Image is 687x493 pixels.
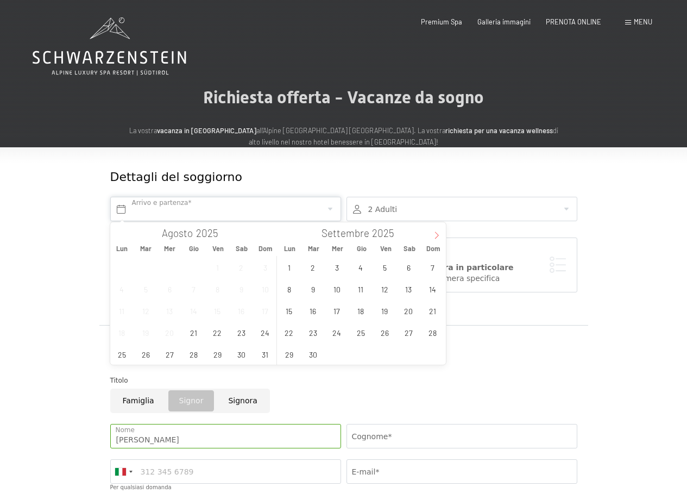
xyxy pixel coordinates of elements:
span: Agosto 15, 2025 [207,300,228,321]
span: Dom [254,245,278,252]
span: Agosto 13, 2025 [159,300,180,321]
span: Agosto 30, 2025 [231,344,252,365]
span: Settembre 11, 2025 [350,278,371,299]
a: PRENOTA ONLINE [546,17,601,26]
span: Settembre 16, 2025 [302,300,324,321]
span: Agosto 18, 2025 [111,322,133,343]
span: Settembre 26, 2025 [374,322,395,343]
span: Settembre 4, 2025 [350,257,371,278]
span: Agosto 23, 2025 [231,322,252,343]
span: Settembre 5, 2025 [374,257,395,278]
span: Agosto 4, 2025 [111,278,133,299]
span: Agosto 26, 2025 [135,344,156,365]
span: Settembre 23, 2025 [302,322,324,343]
span: Settembre 1, 2025 [279,257,300,278]
strong: richiesta per una vacanza wellness [445,126,553,135]
span: Settembre 9, 2025 [302,278,324,299]
span: Agosto 22, 2025 [207,322,228,343]
span: Agosto 1, 2025 [207,257,228,278]
span: Settembre 3, 2025 [326,257,348,278]
span: Settembre 28, 2025 [422,322,443,343]
span: Agosto 25, 2025 [111,344,133,365]
span: Agosto 29, 2025 [207,344,228,365]
span: Ven [206,245,230,252]
input: Year [369,227,405,239]
span: Mar [302,245,326,252]
label: Per qualsiasi domanda [110,484,172,490]
span: Settembre [322,228,369,239]
span: Settembre 30, 2025 [302,344,324,365]
span: Settembre 7, 2025 [422,257,443,278]
span: Agosto [162,228,193,239]
span: Mer [158,245,182,252]
span: Mar [134,245,158,252]
span: Agosto 2, 2025 [231,257,252,278]
a: Galleria immagini [477,17,531,26]
div: Italy (Italia): +39 [111,460,136,483]
span: Agosto 19, 2025 [135,322,156,343]
span: Agosto 11, 2025 [111,300,133,321]
span: Agosto 5, 2025 [135,278,156,299]
span: Agosto 20, 2025 [159,322,180,343]
span: Settembre 22, 2025 [279,322,300,343]
span: Ven [374,245,398,252]
input: Year [193,227,229,239]
div: Dettagli del soggiorno [110,169,499,186]
span: Settembre 24, 2025 [326,322,348,343]
span: Gio [350,245,374,252]
div: Prenotare una camera in particolare [358,263,566,273]
span: Settembre 10, 2025 [326,278,348,299]
span: Mer [326,245,350,252]
a: Premium Spa [421,17,462,26]
span: Agosto 6, 2025 [159,278,180,299]
span: Agosto 17, 2025 [255,300,276,321]
span: Settembre 14, 2025 [422,278,443,299]
span: Settembre 2, 2025 [302,257,324,278]
span: Sab [398,245,421,252]
span: Gio [182,245,206,252]
span: Settembre 25, 2025 [350,322,371,343]
span: Agosto 16, 2025 [231,300,252,321]
span: Agosto 3, 2025 [255,257,276,278]
span: Agosto 27, 2025 [159,344,180,365]
span: Settembre 13, 2025 [398,278,419,299]
span: Menu [634,17,652,26]
span: Settembre 15, 2025 [279,300,300,321]
span: Richiesta offerta - Vacanze da sogno [203,87,484,108]
span: Agosto 9, 2025 [231,278,252,299]
span: Agosto 10, 2025 [255,278,276,299]
span: Agosto 31, 2025 [255,344,276,365]
span: Settembre 27, 2025 [398,322,419,343]
div: Titolo [110,375,577,386]
span: Agosto 24, 2025 [255,322,276,343]
span: Lun [110,245,134,252]
span: Settembre 19, 2025 [374,300,395,321]
span: Agosto 21, 2025 [183,322,204,343]
span: Agosto 12, 2025 [135,300,156,321]
span: Settembre 17, 2025 [326,300,348,321]
span: Settembre 20, 2025 [398,300,419,321]
span: Settembre 12, 2025 [374,278,395,299]
span: Agosto 28, 2025 [183,344,204,365]
span: Settembre 18, 2025 [350,300,371,321]
span: Settembre 6, 2025 [398,257,419,278]
span: Agosto 14, 2025 [183,300,204,321]
span: Settembre 8, 2025 [279,278,300,299]
p: La vostra all'Alpine [GEOGRAPHIC_DATA] [GEOGRAPHIC_DATA]. La vostra di alto livello nel nostro ho... [127,125,561,147]
input: 312 345 6789 [110,459,341,484]
span: Settembre 21, 2025 [422,300,443,321]
div: Vorrei scegliere una camera specifica [358,273,566,284]
span: Lun [278,245,302,252]
span: Settembre 29, 2025 [279,344,300,365]
strong: vacanza in [GEOGRAPHIC_DATA] [157,126,256,135]
span: Sab [230,245,254,252]
span: Agosto 8, 2025 [207,278,228,299]
span: Agosto 7, 2025 [183,278,204,299]
span: Dom [421,245,445,252]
